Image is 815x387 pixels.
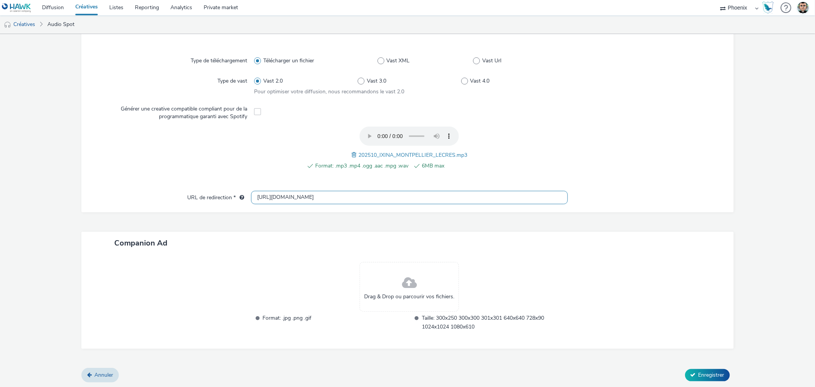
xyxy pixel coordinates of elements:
label: Générer une creative compatible compliant pour de la programmatique garanti avec Spotify [95,102,250,121]
label: Type de vast [214,74,250,85]
span: Taille: 300x250 300x300 301x301 640x640 728x90 1024x1024 1080x610 [422,314,568,331]
span: Enregistrer [698,371,724,379]
div: L'URL de redirection sera utilisée comme URL de validation avec certains SSP et ce sera l'URL de ... [236,194,244,202]
span: 6MB max [422,161,515,171]
span: Format: .mp3 .mp4 .ogg .aac .mpg .wav [315,161,408,171]
span: Vast 2.0 [263,77,283,85]
a: Audio Spot [44,15,78,34]
span: Drag & Drop ou parcourir vos fichiers. [364,293,454,301]
span: Télécharger un fichier [263,57,314,65]
label: Type de téléchargement [188,54,250,65]
span: Pour optimiser votre diffusion, nous recommandons le vast 2.0 [254,88,404,95]
span: Vast Url [482,57,501,65]
span: Companion Ad [114,238,167,248]
img: Thibaut CAVET [797,2,809,13]
img: undefined Logo [2,3,31,13]
img: audio [4,21,11,29]
a: Annuler [81,368,119,382]
span: Format: .jpg .png .gif [262,314,408,331]
span: Vast 4.0 [470,77,489,85]
img: Hawk Academy [762,2,774,14]
span: 202510_IXINA_MONTPELLIER_LECRES.mp3 [358,151,467,159]
span: Vast XML [386,57,410,65]
label: URL de redirection * [184,191,247,202]
a: Hawk Academy [762,2,777,14]
span: Annuler [94,371,113,379]
input: url... [251,191,567,204]
span: Vast 3.0 [367,77,386,85]
button: Enregistrer [685,369,730,381]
